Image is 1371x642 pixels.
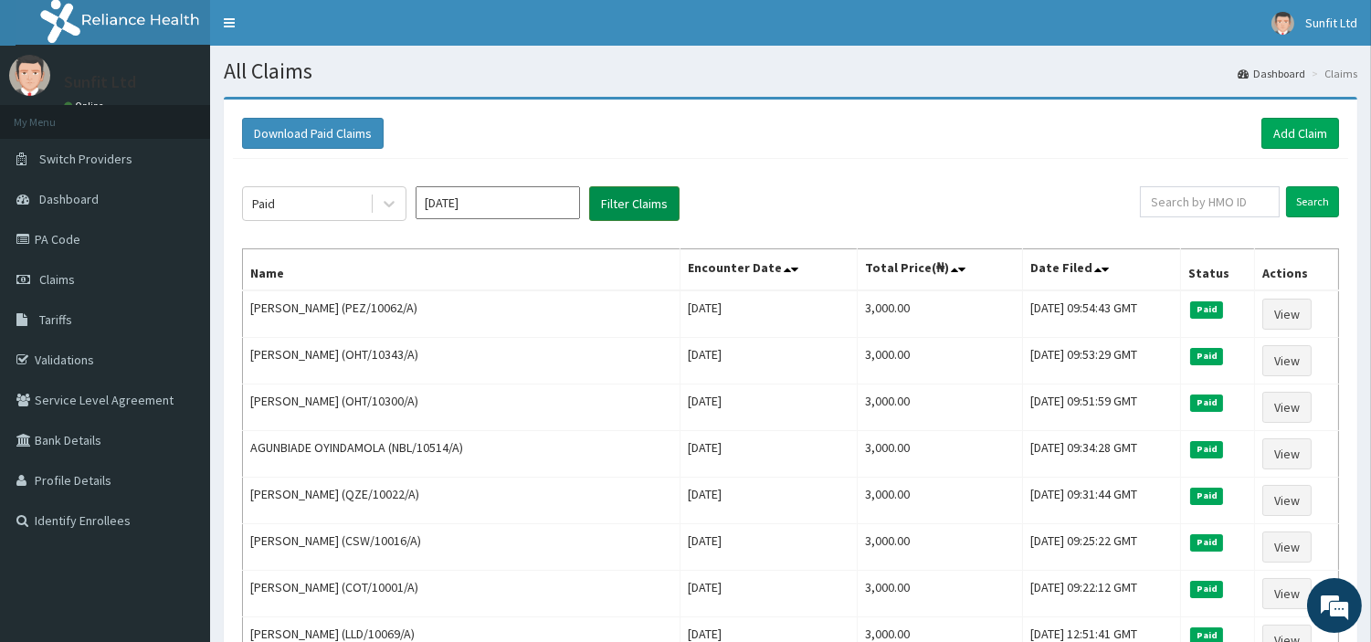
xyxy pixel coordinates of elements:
td: 3,000.00 [858,290,1022,338]
td: 3,000.00 [858,571,1022,617]
img: User Image [1271,12,1294,35]
td: [DATE] 09:53:29 GMT [1022,338,1181,384]
span: Tariffs [39,311,72,328]
span: Paid [1190,581,1223,597]
input: Select Month and Year [416,186,580,219]
th: Actions [1254,249,1338,291]
a: View [1262,578,1312,609]
div: Minimize live chat window [300,9,343,53]
td: [DATE] [680,338,858,384]
h1: All Claims [224,59,1357,83]
td: [DATE] 09:51:59 GMT [1022,384,1181,431]
a: View [1262,485,1312,516]
td: [DATE] [680,290,858,338]
td: [DATE] 09:31:44 GMT [1022,478,1181,524]
th: Date Filed [1022,249,1181,291]
span: Switch Providers [39,151,132,167]
span: We're online! [106,200,252,384]
span: Claims [39,271,75,288]
span: Paid [1190,395,1223,411]
td: [DATE] [680,384,858,431]
td: [DATE] [680,431,858,478]
td: 3,000.00 [858,524,1022,571]
img: d_794563401_company_1708531726252_794563401 [34,91,74,137]
td: 3,000.00 [858,338,1022,384]
td: [DATE] 09:25:22 GMT [1022,524,1181,571]
td: [DATE] 09:54:43 GMT [1022,290,1181,338]
span: Paid [1190,301,1223,318]
td: [PERSON_NAME] (OHT/10343/A) [243,338,680,384]
span: Paid [1190,488,1223,504]
td: AGUNBIADE OYINDAMOLA (NBL/10514/A) [243,431,680,478]
th: Status [1181,249,1254,291]
td: [PERSON_NAME] (OHT/10300/A) [243,384,680,431]
button: Filter Claims [589,186,680,221]
a: View [1262,438,1312,469]
td: [DATE] [680,524,858,571]
td: [PERSON_NAME] (CSW/10016/A) [243,524,680,571]
li: Claims [1307,66,1357,81]
th: Total Price(₦) [858,249,1022,291]
span: Dashboard [39,191,99,207]
span: Sunfit Ltd [1305,15,1357,31]
td: [DATE] [680,478,858,524]
a: View [1262,531,1312,563]
a: View [1262,392,1312,423]
a: Online [64,100,108,112]
input: Search by HMO ID [1140,186,1280,217]
img: User Image [9,55,50,96]
input: Search [1286,186,1339,217]
span: Paid [1190,348,1223,364]
textarea: Type your message and hit 'Enter' [9,439,348,503]
th: Encounter Date [680,249,858,291]
button: Download Paid Claims [242,118,384,149]
a: View [1262,345,1312,376]
td: [DATE] 09:34:28 GMT [1022,431,1181,478]
td: 3,000.00 [858,431,1022,478]
a: Add Claim [1261,118,1339,149]
td: 3,000.00 [858,384,1022,431]
div: Paid [252,195,275,213]
span: Paid [1190,441,1223,458]
td: [PERSON_NAME] (QZE/10022/A) [243,478,680,524]
td: [PERSON_NAME] (PEZ/10062/A) [243,290,680,338]
td: 3,000.00 [858,478,1022,524]
td: [DATE] 09:22:12 GMT [1022,571,1181,617]
td: [DATE] [680,571,858,617]
th: Name [243,249,680,291]
a: Dashboard [1238,66,1305,81]
p: Sunfit Ltd [64,74,136,90]
a: View [1262,299,1312,330]
div: Chat with us now [95,102,307,126]
span: Paid [1190,534,1223,551]
td: [PERSON_NAME] (COT/10001/A) [243,571,680,617]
